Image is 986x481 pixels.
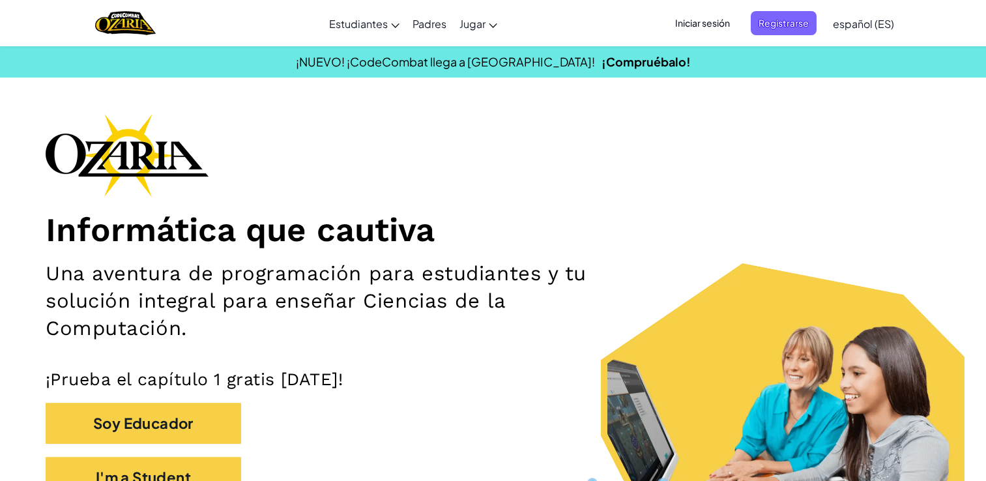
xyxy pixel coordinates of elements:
h1: Informática que cautiva [46,210,940,250]
span: español (ES) [833,17,894,31]
img: Home [95,10,156,36]
a: ¡Compruébalo! [602,54,691,69]
h2: Una aventura de programación para estudiantes y tu solución integral para enseñar Ciencias de la ... [46,260,645,342]
button: Iniciar sesión [667,11,738,35]
p: ¡Prueba el capítulo 1 gratis [DATE]! [46,368,940,390]
a: Jugar [453,6,504,41]
button: Soy Educador [46,403,241,444]
a: Ozaria by CodeCombat logo [95,10,156,36]
img: Ozaria branding logo [46,113,209,197]
span: ¡NUEVO! ¡CodeCombat llega a [GEOGRAPHIC_DATA]! [296,54,595,69]
button: Registrarse [751,11,817,35]
span: Estudiantes [329,17,388,31]
a: Estudiantes [323,6,406,41]
a: Padres [406,6,453,41]
a: español (ES) [826,6,901,41]
span: Jugar [459,17,486,31]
